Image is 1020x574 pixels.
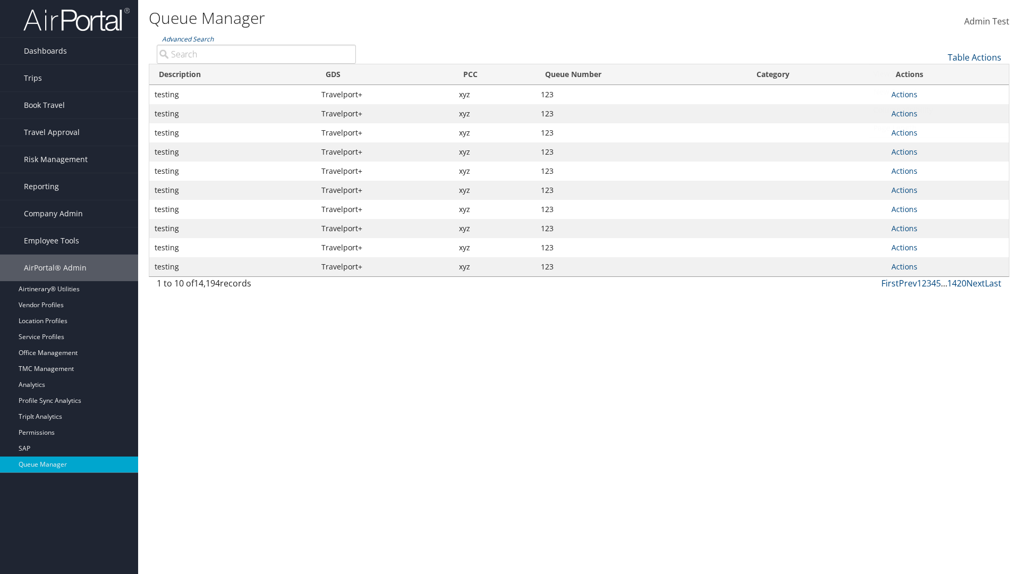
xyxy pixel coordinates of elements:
span: Company Admin [24,200,83,227]
span: Travel Approval [24,119,80,146]
span: Trips [24,65,42,91]
span: Risk Management [24,146,88,173]
a: View Errors [869,65,1009,83]
span: Reporting [24,173,59,200]
a: Column Visibility [869,101,1009,119]
a: Page Length [869,119,1009,137]
span: Dashboards [24,38,67,64]
img: airportal-logo.png [23,7,130,32]
span: AirPortal® Admin [24,255,87,281]
span: Book Travel [24,92,65,119]
a: New Record [869,83,1009,101]
span: Employee Tools [24,227,79,254]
